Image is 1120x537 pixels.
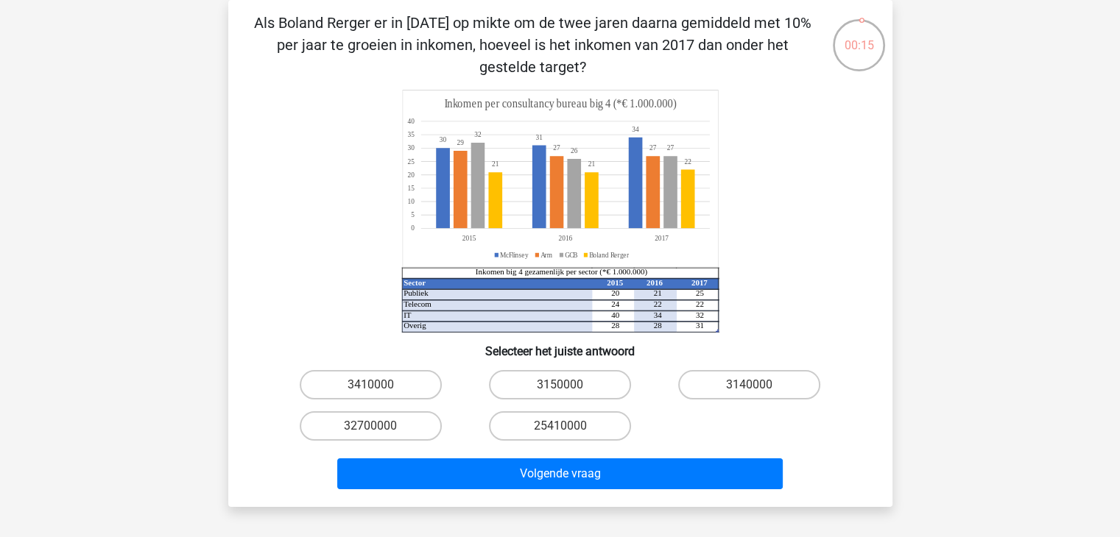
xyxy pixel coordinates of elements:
[611,321,619,330] tspan: 28
[678,370,820,399] label: 3140000
[540,250,552,259] tspan: Arm
[691,278,707,287] tspan: 2017
[489,370,631,399] label: 3150000
[300,370,442,399] label: 3410000
[653,321,661,330] tspan: 28
[653,288,661,297] tspan: 21
[666,143,674,152] tspan: 27
[407,157,415,166] tspan: 25
[474,130,482,139] tspan: 32
[404,299,432,308] tspan: Telecom
[695,299,703,308] tspan: 22
[646,278,662,287] tspan: 2016
[535,133,543,142] tspan: 31
[439,135,446,144] tspan: 30
[611,288,619,297] tspan: 20
[491,160,594,168] tspan: 2121
[407,184,415,193] tspan: 15
[611,310,619,319] tspan: 40
[300,411,442,441] label: 32700000
[407,197,415,206] tspan: 10
[404,321,426,330] tspan: Overig
[607,278,623,287] tspan: 2015
[553,143,656,152] tspan: 2727
[444,97,676,111] tspan: Inkomen per consultancy bureau big 4 (*€ 1.000.000)
[632,125,639,134] tspan: 34
[695,310,703,319] tspan: 32
[653,299,661,308] tspan: 22
[695,321,703,330] tspan: 31
[337,458,783,489] button: Volgende vraag
[589,250,630,259] tspan: Boland Rerger
[457,138,463,147] tspan: 29
[695,288,703,297] tspan: 25
[404,310,412,319] tspan: IT
[411,210,415,219] tspan: 5
[489,411,631,441] label: 25410000
[407,130,415,139] tspan: 35
[611,299,619,308] tspan: 24
[404,288,429,297] tspan: Publiek
[411,224,415,232] tspan: 0
[831,18,887,54] div: 00:15
[684,157,691,166] tspan: 22
[462,234,668,243] tspan: 201520162017
[252,12,814,78] p: Als Boland Rerger er in [DATE] op mikte om de twee jaren daarna gemiddeld met 10% per jaar te gro...
[475,267,647,277] tspan: Inkomen big 4 gezamenlijk per sector (*€ 1.000.000)
[570,146,577,155] tspan: 26
[565,250,578,259] tspan: GCB
[407,143,415,152] tspan: 30
[407,170,415,179] tspan: 20
[404,278,426,287] tspan: Sector
[500,250,529,259] tspan: McFlinsey
[407,117,415,126] tspan: 40
[252,332,869,358] h6: Selecteer het juiste antwoord
[653,310,661,319] tspan: 34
